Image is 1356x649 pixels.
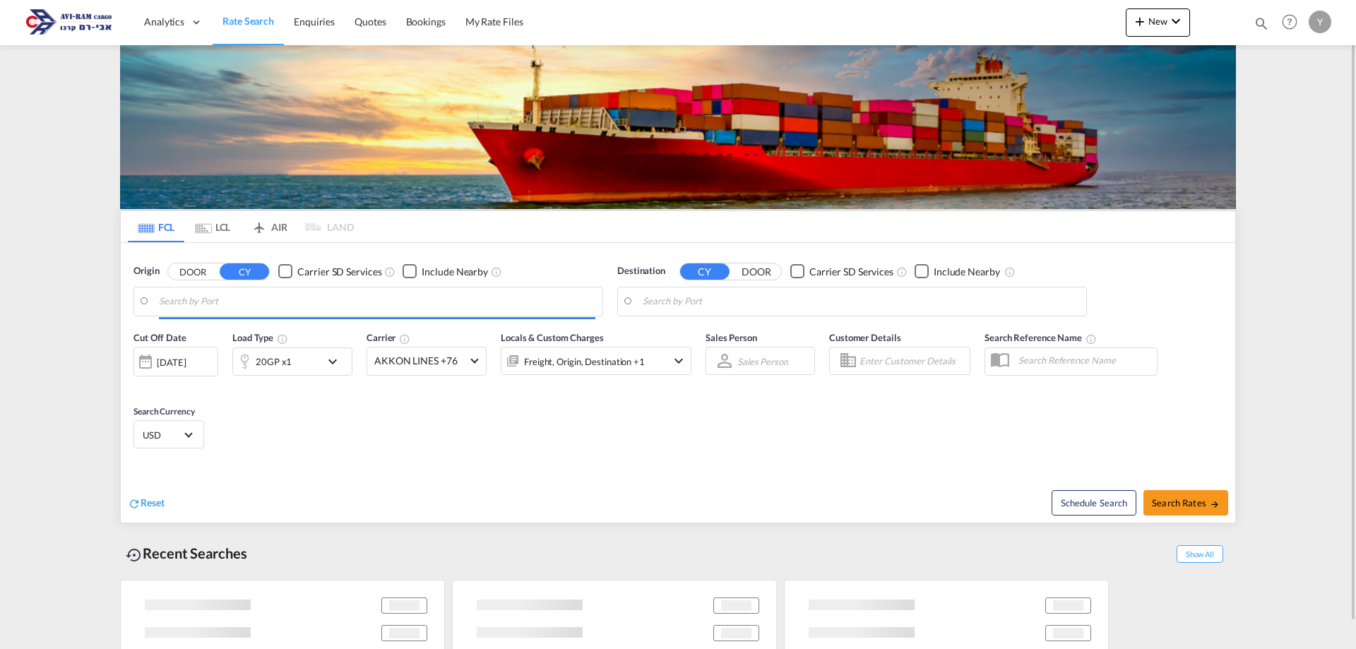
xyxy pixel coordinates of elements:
div: Y [1309,11,1331,33]
md-icon: Unchecked: Search for CY (Container Yard) services for all selected carriers.Checked : Search for... [384,266,395,278]
div: icon-refreshReset [128,496,165,511]
md-icon: icon-information-outline [277,333,288,345]
span: Search Currency [133,406,195,417]
span: Sales Person [706,332,757,343]
button: Note: By default Schedule search will only considerorigin ports, destination ports and cut off da... [1052,490,1136,516]
span: Cut Off Date [133,332,186,343]
md-icon: icon-arrow-right [1210,499,1220,509]
md-icon: icon-chevron-down [1167,13,1184,30]
md-icon: icon-chevron-down [324,353,348,370]
span: Rate Search [222,15,274,27]
div: Freight Origin Destination Factory Stuffingicon-chevron-down [501,347,691,375]
md-datepicker: Select [133,375,144,394]
div: Recent Searches [120,537,253,569]
div: 20GP x1 [256,352,292,371]
md-select: Select Currency: $ USDUnited States Dollar [141,424,196,445]
span: Help [1278,10,1302,34]
span: Bookings [406,16,446,28]
input: Search by Port [643,291,1079,312]
div: Include Nearby [934,265,1000,279]
span: Customer Details [829,332,900,343]
md-select: Sales Person [736,351,790,371]
button: CY [680,263,730,280]
md-icon: icon-chevron-down [670,352,687,369]
input: Search Reference Name [1011,350,1157,371]
div: Help [1278,10,1309,35]
span: Search Rates [1152,497,1220,508]
md-icon: Unchecked: Search for CY (Container Yard) services for all selected carriers.Checked : Search for... [896,266,908,278]
span: Destination [617,264,665,278]
div: icon-magnify [1254,16,1269,37]
button: CY [220,263,269,280]
md-checkbox: Checkbox No Ink [278,264,381,279]
span: My Rate Files [465,16,523,28]
span: New [1131,16,1184,27]
span: Quotes [355,16,386,28]
input: Search by Port [159,291,595,312]
md-tab-item: LCL [184,211,241,242]
md-tab-item: AIR [241,211,297,242]
div: Freight Origin Destination Factory Stuffing [524,352,645,371]
button: DOOR [168,263,218,280]
md-icon: icon-plus 400-fg [1131,13,1148,30]
span: Search Reference Name [985,332,1097,343]
md-pagination-wrapper: Use the left and right arrow keys to navigate between tabs [128,211,354,242]
div: Origin DOOR CY Checkbox No InkUnchecked: Search for CY (Container Yard) services for all selected... [121,243,1235,523]
md-tab-item: FCL [128,211,184,242]
span: Locals & Custom Charges [501,332,604,343]
span: Origin [133,264,159,278]
span: USD [143,429,182,441]
md-icon: Unchecked: Ignores neighbouring ports when fetching rates.Checked : Includes neighbouring ports w... [491,266,502,278]
div: [DATE] [133,347,218,376]
md-icon: icon-backup-restore [126,547,143,564]
md-icon: icon-magnify [1254,16,1269,31]
div: Carrier SD Services [297,265,381,279]
md-icon: icon-airplane [251,219,268,230]
span: Analytics [144,15,184,29]
span: Show All [1177,545,1223,563]
button: icon-plus 400-fgNewicon-chevron-down [1126,8,1190,37]
span: Enquiries [294,16,335,28]
div: Carrier SD Services [809,265,893,279]
img: LCL+%26+FCL+BACKGROUND.png [120,45,1236,209]
md-checkbox: Checkbox No Ink [790,264,893,279]
button: Search Ratesicon-arrow-right [1143,490,1228,516]
span: Carrier [367,332,410,343]
md-icon: The selected Trucker/Carrierwill be displayed in the rate results If the rates are from another f... [399,333,410,345]
span: Reset [141,496,165,508]
md-checkbox: Checkbox No Ink [403,264,488,279]
div: 20GP x1icon-chevron-down [232,347,352,376]
md-icon: Unchecked: Ignores neighbouring ports when fetching rates.Checked : Includes neighbouring ports w... [1004,266,1016,278]
span: Load Type [232,332,288,343]
button: DOOR [732,263,781,280]
span: AKKON LINES +76 [374,354,466,368]
div: [DATE] [157,356,186,369]
div: Include Nearby [422,265,488,279]
md-icon: Your search will be saved by the below given name [1086,333,1097,345]
md-icon: icon-refresh [128,497,141,510]
md-checkbox: Checkbox No Ink [915,264,1000,279]
img: 166978e0a5f911edb4280f3c7a976193.png [21,6,117,38]
input: Enter Customer Details [860,350,965,371]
